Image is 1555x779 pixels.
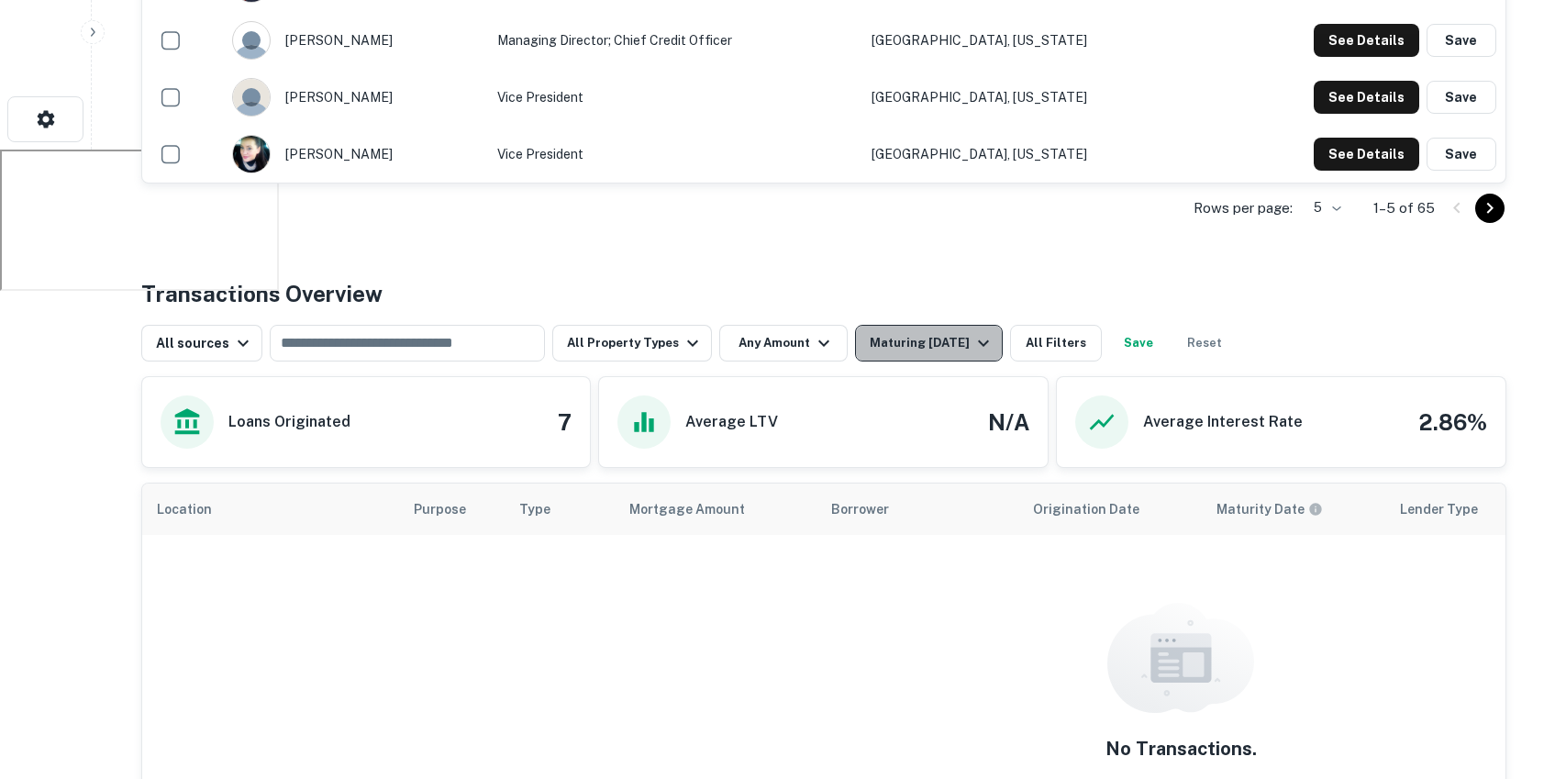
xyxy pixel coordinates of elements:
[488,12,862,69] td: Managing Director; Chief Credit Officer
[558,406,572,439] h4: 7
[156,332,254,354] div: All sources
[233,22,270,59] img: 9c8pery4andzj6ohjkjp54ma2
[1373,197,1435,219] p: 1–5 of 65
[629,498,769,520] span: Mortgage Amount
[519,498,574,520] span: Type
[1194,197,1293,219] p: Rows per page:
[1143,411,1303,433] h6: Average Interest Rate
[862,12,1208,69] td: [GEOGRAPHIC_DATA], [US_STATE]
[1385,484,1550,535] th: Lender Type
[1314,81,1419,114] button: See Details
[1463,632,1555,720] iframe: Chat Widget
[552,325,712,362] button: All Property Types
[1427,81,1496,114] button: Save
[1033,498,1163,520] span: Origination Date
[228,411,350,433] h6: Loans Originated
[1109,325,1168,362] button: Save your search to get updates of matches that match your search criteria.
[505,484,615,535] th: Type
[1018,484,1202,535] th: Origination Date
[233,136,270,172] img: 1517523792558
[1216,499,1305,519] h6: Maturity Date
[685,411,778,433] h6: Average LTV
[141,325,262,362] button: All sources
[232,21,478,60] div: [PERSON_NAME]
[142,484,399,535] th: Location
[1427,24,1496,57] button: Save
[1175,325,1234,362] button: Reset
[1475,194,1505,223] button: Go to next page
[831,498,889,520] span: Borrower
[414,498,490,520] span: Purpose
[870,332,994,354] div: Maturing [DATE]
[862,126,1208,183] td: [GEOGRAPHIC_DATA], [US_STATE]
[855,325,1003,362] button: Maturing [DATE]
[1427,138,1496,171] button: Save
[233,79,270,116] img: 244xhbkr7g40x6bsu4gi6q4ry
[1314,138,1419,171] button: See Details
[488,69,862,126] td: Vice President
[1300,195,1344,221] div: 5
[719,325,848,362] button: Any Amount
[1314,24,1419,57] button: See Details
[1418,406,1487,439] h4: 2.86%
[1105,735,1257,762] h5: No Transactions.
[862,69,1208,126] td: [GEOGRAPHIC_DATA], [US_STATE]
[141,277,383,310] h4: Transactions Overview
[1202,484,1385,535] th: Maturity dates displayed may be estimated. Please contact the lender for the most accurate maturi...
[1216,499,1347,519] span: Maturity dates displayed may be estimated. Please contact the lender for the most accurate maturi...
[816,484,1018,535] th: Borrower
[1216,499,1323,519] div: Maturity dates displayed may be estimated. Please contact the lender for the most accurate maturi...
[988,406,1029,439] h4: N/A
[615,484,816,535] th: Mortgage Amount
[488,126,862,183] td: Vice President
[232,135,478,173] div: [PERSON_NAME]
[157,498,236,520] span: Location
[399,484,505,535] th: Purpose
[1010,325,1102,362] button: All Filters
[1107,603,1254,713] img: empty content
[1400,498,1478,520] span: Lender Type
[232,78,478,117] div: [PERSON_NAME]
